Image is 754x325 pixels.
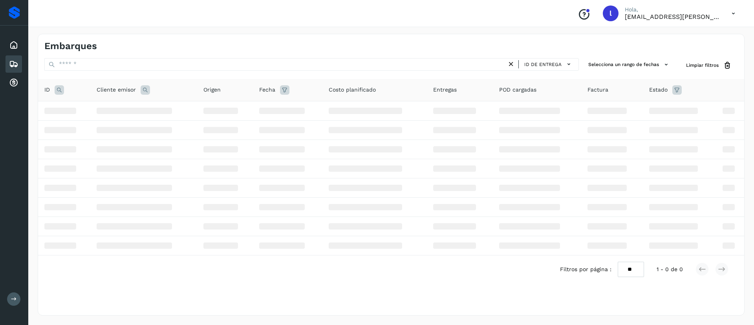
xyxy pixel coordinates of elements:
span: Costo planificado [329,86,376,94]
span: Filtros por página : [560,265,611,274]
span: ID de entrega [524,61,562,68]
span: Estado [649,86,668,94]
span: Cliente emisor [97,86,136,94]
h4: Embarques [44,40,97,52]
div: Cuentas por cobrar [5,74,22,92]
p: lauraamalia.castillo@xpertal.com [625,13,719,20]
span: Limpiar filtros [686,62,719,69]
div: Inicio [5,37,22,54]
span: Factura [587,86,608,94]
button: Selecciona un rango de fechas [585,58,673,71]
p: Hola, [625,6,719,13]
span: Origen [203,86,221,94]
span: 1 - 0 de 0 [657,265,683,274]
button: Limpiar filtros [680,58,738,73]
span: POD cargadas [499,86,536,94]
span: ID [44,86,50,94]
span: Entregas [433,86,457,94]
span: Fecha [259,86,275,94]
div: Embarques [5,55,22,73]
button: ID de entrega [522,59,575,70]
